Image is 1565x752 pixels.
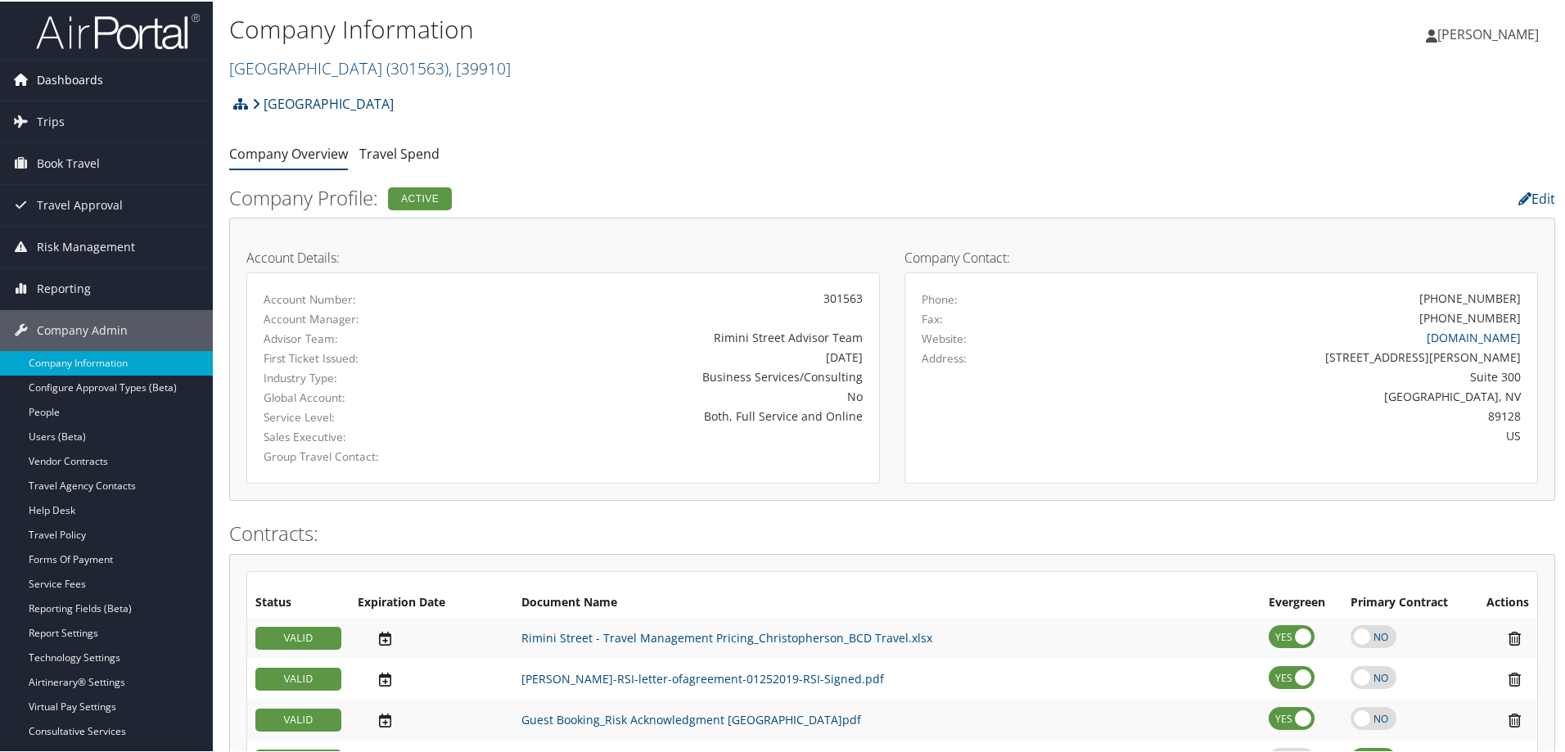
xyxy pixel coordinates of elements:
label: Fax: [922,309,943,326]
label: Website: [922,329,967,345]
div: VALID [255,666,341,689]
i: Remove Contract [1500,710,1529,727]
a: Edit [1518,188,1555,206]
span: , [ 39910 ] [449,56,511,78]
span: Reporting [37,267,91,308]
div: [GEOGRAPHIC_DATA], NV [1078,386,1522,403]
div: Suite 300 [1078,367,1522,384]
div: Add/Edit Date [358,669,505,687]
div: [STREET_ADDRESS][PERSON_NAME] [1078,347,1522,364]
div: [DATE] [471,347,863,364]
span: Book Travel [37,142,100,182]
a: Guest Booking_Risk Acknowledgment [GEOGRAPHIC_DATA]pdf [521,710,861,726]
a: Travel Spend [359,143,440,161]
i: Remove Contract [1500,669,1529,687]
label: Address: [922,349,967,365]
label: Service Level: [264,408,447,424]
div: Both, Full Service and Online [471,406,863,423]
th: Document Name [513,587,1261,616]
a: [GEOGRAPHIC_DATA] [252,86,394,119]
div: Rimini Street Advisor Team [471,327,863,344]
th: Expiration Date [350,587,513,616]
div: [PHONE_NUMBER] [1419,288,1521,305]
span: [PERSON_NAME] [1437,24,1539,42]
div: VALID [255,707,341,730]
div: Business Services/Consulting [471,367,863,384]
h4: Company Contact: [904,250,1538,263]
h2: Company Profile: [229,182,1105,210]
h1: Company Information [229,11,1113,45]
label: Group Travel Contact: [264,447,447,463]
div: 89128 [1078,406,1522,423]
span: Travel Approval [37,183,123,224]
a: [DOMAIN_NAME] [1427,328,1521,344]
a: [GEOGRAPHIC_DATA] [229,56,511,78]
img: airportal-logo.png [36,11,200,49]
label: Account Number: [264,290,447,306]
label: First Ticket Issued: [264,349,447,365]
th: Evergreen [1261,587,1342,616]
label: Global Account: [264,388,447,404]
span: Trips [37,100,65,141]
div: Active [388,186,452,209]
a: Rimini Street - Travel Management Pricing_Christopherson_BCD Travel.xlsx [521,628,932,644]
i: Remove Contract [1500,628,1529,646]
div: Add/Edit Date [358,628,505,646]
div: [PHONE_NUMBER] [1419,308,1521,325]
a: [PERSON_NAME]-RSI-letter-ofagreement-01252019-RSI-Signed.pdf [521,669,884,685]
label: Phone: [922,290,958,306]
h2: Contracts: [229,518,1555,546]
th: Primary Contract [1342,587,1471,616]
div: 301563 [471,288,863,305]
span: Dashboards [37,58,103,99]
div: US [1078,426,1522,443]
label: Sales Executive: [264,427,447,444]
div: Add/Edit Date [358,710,505,727]
div: No [471,386,863,403]
div: VALID [255,625,341,648]
th: Status [247,587,350,616]
span: Company Admin [37,308,128,349]
label: Advisor Team: [264,329,447,345]
label: Account Manager: [264,309,447,326]
a: Company Overview [229,143,348,161]
span: Risk Management [37,225,135,266]
th: Actions [1471,587,1537,616]
h4: Account Details: [246,250,880,263]
a: [PERSON_NAME] [1426,8,1555,57]
span: ( 301563 ) [386,56,449,78]
label: Industry Type: [264,368,447,385]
